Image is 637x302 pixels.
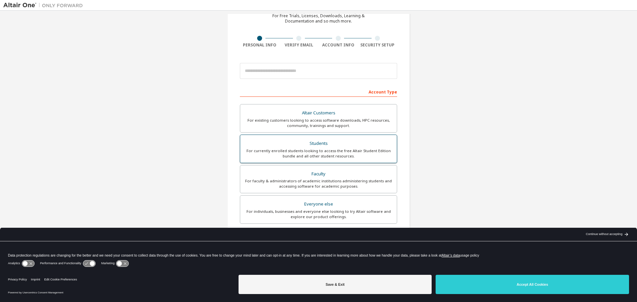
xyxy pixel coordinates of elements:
div: For Free Trials, Licenses, Downloads, Learning & Documentation and so much more. [272,13,365,24]
img: Altair One [3,2,86,9]
div: Personal Info [240,42,279,48]
div: Security Setup [358,42,397,48]
div: Account Info [318,42,358,48]
div: Everyone else [244,200,393,209]
div: For faculty & administrators of academic institutions administering students and accessing softwa... [244,178,393,189]
div: For individuals, businesses and everyone else looking to try Altair software and explore our prod... [244,209,393,219]
div: Account Type [240,86,397,97]
div: For existing customers looking to access software downloads, HPC resources, community, trainings ... [244,118,393,128]
div: Students [244,139,393,148]
div: Altair Customers [244,108,393,118]
div: Verify Email [279,42,319,48]
div: For currently enrolled students looking to access the free Altair Student Edition bundle and all ... [244,148,393,159]
div: Faculty [244,169,393,179]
